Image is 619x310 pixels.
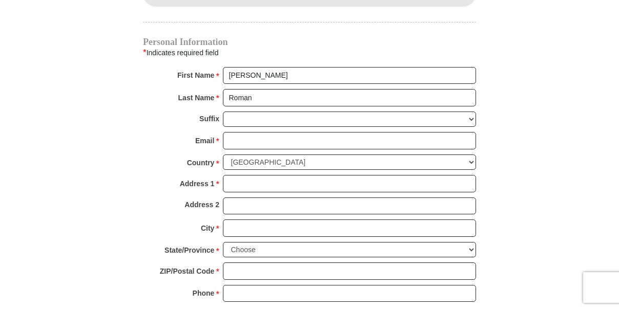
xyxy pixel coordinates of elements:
strong: Address 1 [180,176,215,191]
div: Indicates required field [143,46,476,59]
strong: City [201,221,214,235]
strong: Suffix [199,112,219,126]
strong: ZIP/Postal Code [160,264,215,278]
strong: Country [187,156,215,170]
strong: State/Province [164,243,214,257]
strong: Address 2 [184,197,219,212]
strong: First Name [177,68,214,82]
strong: Phone [193,286,215,300]
h4: Personal Information [143,38,476,46]
strong: Email [195,134,214,148]
strong: Last Name [178,91,215,105]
